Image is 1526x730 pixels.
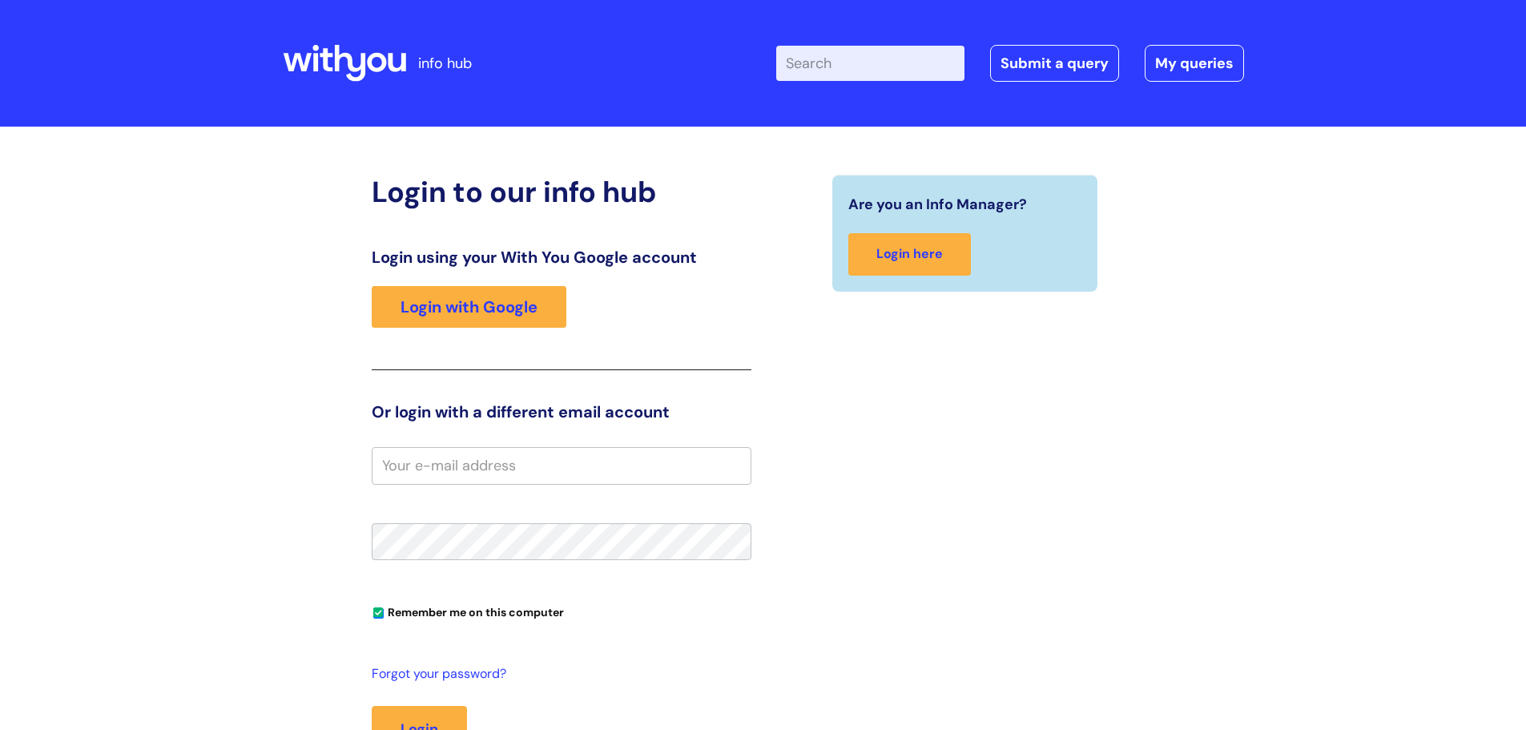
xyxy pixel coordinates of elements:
a: My queries [1145,45,1244,82]
input: Your e-mail address [372,447,751,484]
h3: Or login with a different email account [372,402,751,421]
span: Are you an Info Manager? [848,192,1027,217]
a: Submit a query [990,45,1119,82]
a: Login here [848,233,971,276]
a: Login with Google [372,286,566,328]
a: Forgot your password? [372,663,743,686]
p: info hub [418,50,472,76]
div: You can uncheck this option if you're logging in from a shared device [372,599,751,624]
input: Remember me on this computer [373,608,384,619]
label: Remember me on this computer [372,602,564,619]
h3: Login using your With You Google account [372,248,751,267]
input: Search [776,46,964,81]
h2: Login to our info hub [372,175,751,209]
